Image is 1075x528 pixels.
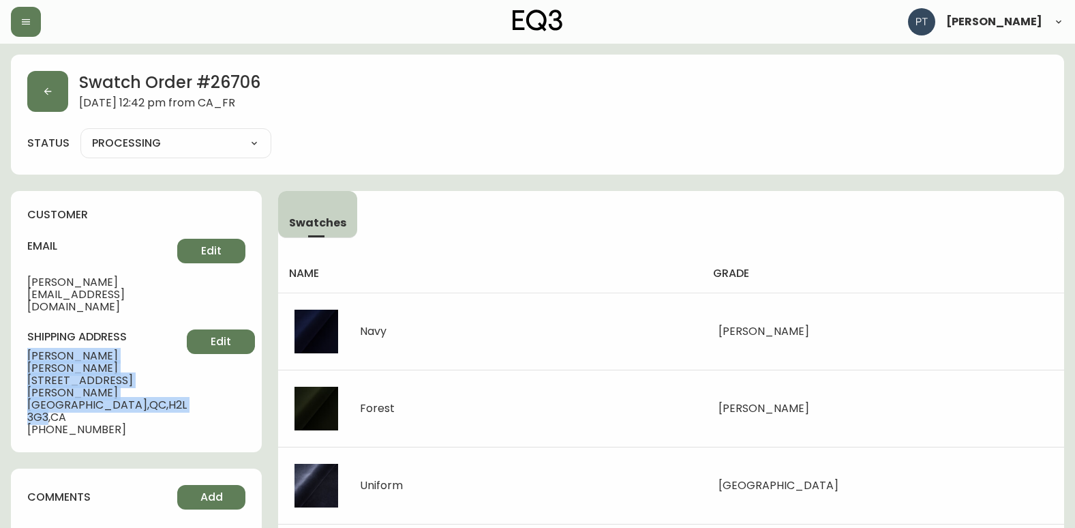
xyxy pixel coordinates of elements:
[513,10,563,31] img: logo
[718,400,809,416] span: [PERSON_NAME]
[177,485,245,510] button: Add
[718,478,838,493] span: [GEOGRAPHIC_DATA]
[713,266,1053,281] h4: grade
[79,97,260,112] span: [DATE] 12:42 pm from CA_FR
[718,323,809,339] span: [PERSON_NAME]
[294,310,338,353] img: 9d9e8748-e87d-4de5-8b2c-268fbf35faf9.jpg-thumb.jpg
[294,464,338,508] img: 77642688-ddb1-4ec8-9487-c3ecf23fdaa9.jpg-thumb.jpg
[200,490,223,505] span: Add
[27,239,177,254] h4: email
[27,375,187,399] span: [STREET_ADDRESS][PERSON_NAME]
[946,16,1042,27] span: [PERSON_NAME]
[27,136,70,151] label: status
[27,424,187,436] span: [PHONE_NUMBER]
[211,334,231,349] span: Edit
[360,402,395,415] div: Forest
[27,350,187,375] span: [PERSON_NAME] [PERSON_NAME]
[289,216,346,230] span: Swatches
[360,480,403,492] div: Uniform
[27,329,187,344] h4: shipping address
[360,325,387,338] div: Navy
[27,207,245,222] h4: customer
[201,244,222,259] span: Edit
[187,329,255,354] button: Edit
[289,266,691,281] h4: name
[27,490,91,505] h4: comments
[908,8,935,35] img: 986dcd8e1aab7847125929f325458823
[177,239,245,263] button: Edit
[27,399,187,424] span: [GEOGRAPHIC_DATA] , QC , H2L 3G3 , CA
[294,387,338,430] img: fee8a3a7-2764-49e5-8929-95956e1a34ac.jpg-thumb.jpg
[27,276,177,313] span: [PERSON_NAME][EMAIL_ADDRESS][DOMAIN_NAME]
[79,71,260,97] h2: Swatch Order # 26706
